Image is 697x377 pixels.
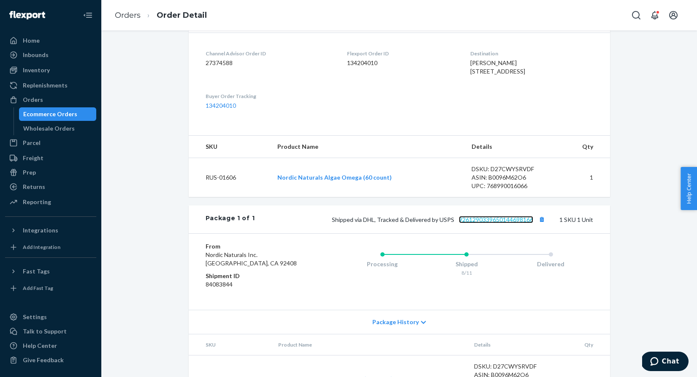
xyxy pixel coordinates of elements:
[206,102,236,109] a: 134204010
[23,313,47,321] div: Settings
[255,214,593,225] div: 1 SKU 1 Unit
[9,11,45,19] img: Flexport logo
[472,182,551,190] div: UPC: 768990016066
[23,226,58,235] div: Integrations
[5,240,96,254] a: Add Integration
[646,7,663,24] button: Open notifications
[424,260,509,268] div: Shipped
[206,242,306,251] dt: From
[470,59,525,75] span: [PERSON_NAME] [STREET_ADDRESS]
[665,7,682,24] button: Open account menu
[5,265,96,278] button: Fast Tags
[189,334,271,355] th: SKU
[23,124,75,133] div: Wholesale Orders
[459,216,533,223] a: 9261290339650144698166
[474,362,553,371] div: DSKU: D27CWYSRVDF
[5,310,96,324] a: Settings
[189,158,271,197] td: RUS-01606
[557,158,610,197] td: 1
[23,168,36,177] div: Prep
[424,269,509,276] div: 8/11
[23,96,43,104] div: Orders
[642,352,689,373] iframe: Opens a widget where you can chat to one of our agents
[5,339,96,352] a: Help Center
[340,260,425,268] div: Processing
[472,165,551,173] div: DSKU: D27CWYSRVDF
[5,79,96,92] a: Replenishments
[108,3,214,28] ol: breadcrumbs
[23,327,67,336] div: Talk to Support
[5,195,96,209] a: Reporting
[19,122,97,135] a: Wholesale Orders
[23,36,40,45] div: Home
[271,334,467,355] th: Product Name
[372,318,419,326] span: Package History
[5,281,96,295] a: Add Fast Tag
[467,334,560,355] th: Details
[557,136,610,158] th: Qty
[5,166,96,179] a: Prep
[465,136,558,158] th: Details
[23,243,60,251] div: Add Integration
[537,214,548,225] button: Copy tracking number
[189,136,271,158] th: SKU
[5,151,96,165] a: Freight
[332,216,548,223] span: Shipped via DHL, Tracked & Delivered by USPS
[206,93,334,100] dt: Buyer Order Tracking
[23,66,50,74] div: Inventory
[347,50,457,57] dt: Flexport Order ID
[347,59,457,67] dd: 134204010
[23,284,53,292] div: Add Fast Tag
[23,198,51,206] div: Reporting
[19,107,97,121] a: Ecommerce Orders
[470,50,593,57] dt: Destination
[23,154,43,162] div: Freight
[206,59,334,67] dd: 27374588
[5,63,96,77] a: Inventory
[271,136,465,158] th: Product Name
[681,167,697,210] button: Help Center
[206,50,334,57] dt: Channel Advisor Order ID
[23,51,49,59] div: Inbounds
[206,280,306,289] dd: 84083844
[5,136,96,150] a: Parcel
[5,93,96,107] a: Orders
[23,183,45,191] div: Returns
[23,110,77,118] div: Ecommerce Orders
[206,214,255,225] div: Package 1 of 1
[560,334,610,355] th: Qty
[23,81,68,90] div: Replenishments
[23,356,64,364] div: Give Feedback
[5,34,96,47] a: Home
[206,272,306,280] dt: Shipment ID
[115,11,141,20] a: Orders
[23,341,57,350] div: Help Center
[509,260,593,268] div: Delivered
[277,174,392,181] a: Nordic Naturals Algae Omega (60 count)
[79,7,96,24] button: Close Navigation
[23,139,41,147] div: Parcel
[472,173,551,182] div: ASIN: B0096M62O6
[206,251,297,267] span: Nordic Naturals Inc. [GEOGRAPHIC_DATA], CA 92408
[157,11,207,20] a: Order Detail
[628,7,645,24] button: Open Search Box
[5,325,96,338] button: Talk to Support
[5,180,96,194] a: Returns
[5,48,96,62] a: Inbounds
[5,224,96,237] button: Integrations
[5,353,96,367] button: Give Feedback
[23,267,50,276] div: Fast Tags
